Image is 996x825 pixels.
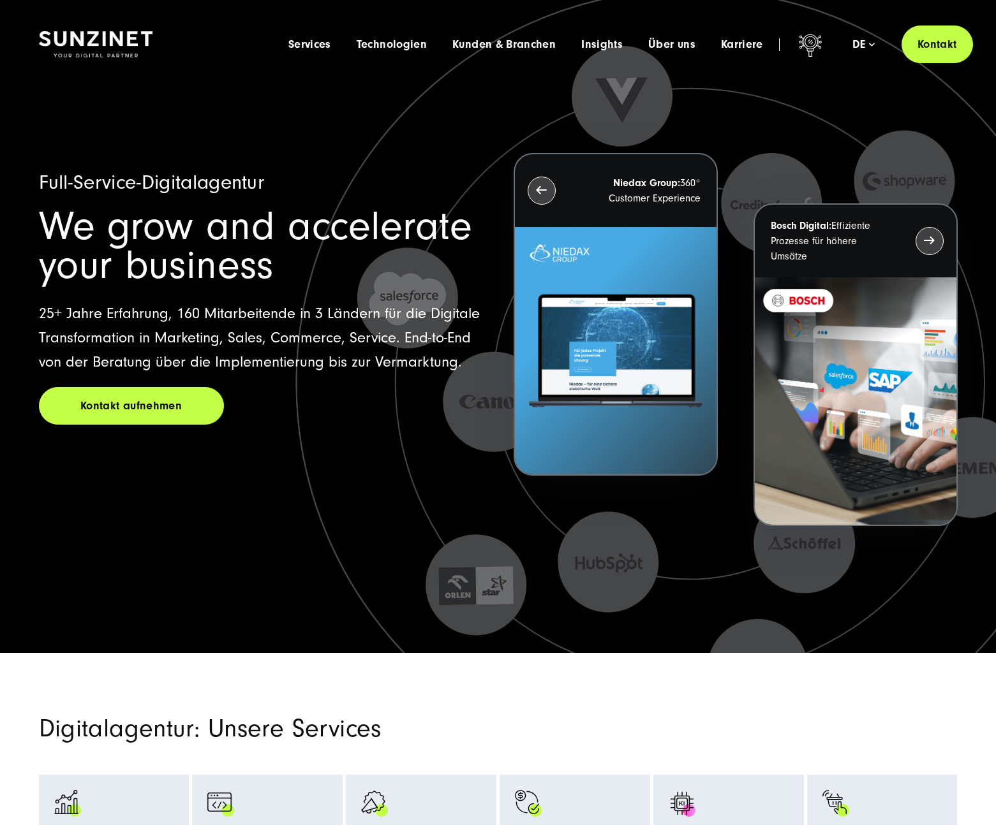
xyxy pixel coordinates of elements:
span: We grow and accelerate your business [39,203,472,288]
strong: Bosch Digital: [771,220,831,231]
p: Effiziente Prozesse für höhere Umsätze [771,218,893,264]
a: Insights [581,38,623,51]
img: Letztes Projekt von Niedax. Ein Laptop auf dem die Niedax Website geöffnet ist, auf blauem Hinter... [515,227,717,475]
div: de [852,38,875,51]
img: BOSCH - Kundeprojekt - Digital Transformation Agentur SUNZINET [755,277,956,525]
a: Technologien [357,38,427,51]
img: SUNZINET Full Service Digital Agentur [39,31,152,58]
a: Über uns [648,38,695,51]
strong: Niedax Group: [613,177,680,189]
span: Full-Service-Digitalagentur [39,171,265,194]
a: Services [288,38,331,51]
a: Karriere [721,38,763,51]
button: Bosch Digital:Effiziente Prozesse für höhere Umsätze BOSCH - Kundeprojekt - Digital Transformatio... [754,203,958,527]
a: Kunden & Branchen [452,38,556,51]
p: 360° Customer Experience [579,175,701,206]
h2: Digitalagentur: Unsere Services [39,717,645,741]
a: Kontakt [902,26,973,63]
p: 25+ Jahre Erfahrung, 160 Mitarbeitende in 3 Ländern für die Digitale Transformation in Marketing,... [39,302,483,374]
button: Niedax Group:360° Customer Experience Letztes Projekt von Niedax. Ein Laptop auf dem die Niedax W... [514,153,718,476]
a: Kontakt aufnehmen [39,387,224,425]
